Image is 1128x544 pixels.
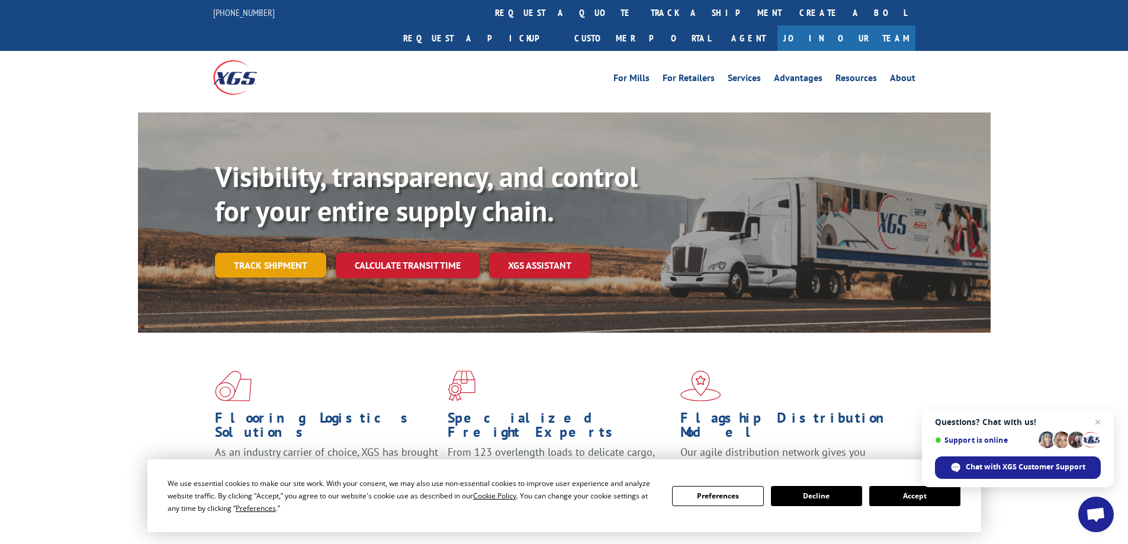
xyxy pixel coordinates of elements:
a: Customer Portal [565,25,719,51]
span: Preferences [236,503,276,513]
img: xgs-icon-total-supply-chain-intelligence-red [215,371,252,401]
span: Questions? Chat with us! [935,417,1101,427]
a: For Mills [613,73,650,86]
a: XGS ASSISTANT [489,253,590,278]
a: Request a pickup [394,25,565,51]
a: For Retailers [663,73,715,86]
span: As an industry carrier of choice, XGS has brought innovation and dedication to flooring logistics... [215,445,438,487]
span: Our agile distribution network gives you nationwide inventory management on demand. [680,445,898,473]
img: xgs-icon-flagship-distribution-model-red [680,371,721,401]
a: Services [728,73,761,86]
a: Calculate transit time [336,253,480,278]
a: [PHONE_NUMBER] [213,7,275,18]
span: Support is online [935,436,1034,445]
a: Track shipment [215,253,326,278]
span: Chat with XGS Customer Support [935,456,1101,479]
a: About [890,73,915,86]
h1: Flagship Distribution Model [680,411,904,445]
a: Open chat [1078,497,1114,532]
a: Resources [835,73,877,86]
div: Cookie Consent Prompt [147,459,981,532]
button: Decline [771,486,862,506]
a: Agent [719,25,777,51]
div: We use essential cookies to make our site work. With your consent, we may also use non-essential ... [168,477,658,514]
h1: Specialized Freight Experts [448,411,671,445]
button: Preferences [672,486,763,506]
button: Accept [869,486,960,506]
a: Advantages [774,73,822,86]
p: From 123 overlength loads to delicate cargo, our experienced staff knows the best way to move you... [448,445,671,498]
h1: Flooring Logistics Solutions [215,411,439,445]
span: Chat with XGS Customer Support [966,462,1085,472]
b: Visibility, transparency, and control for your entire supply chain. [215,158,638,229]
span: Cookie Policy [473,491,516,501]
a: Join Our Team [777,25,915,51]
img: xgs-icon-focused-on-flooring-red [448,371,475,401]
